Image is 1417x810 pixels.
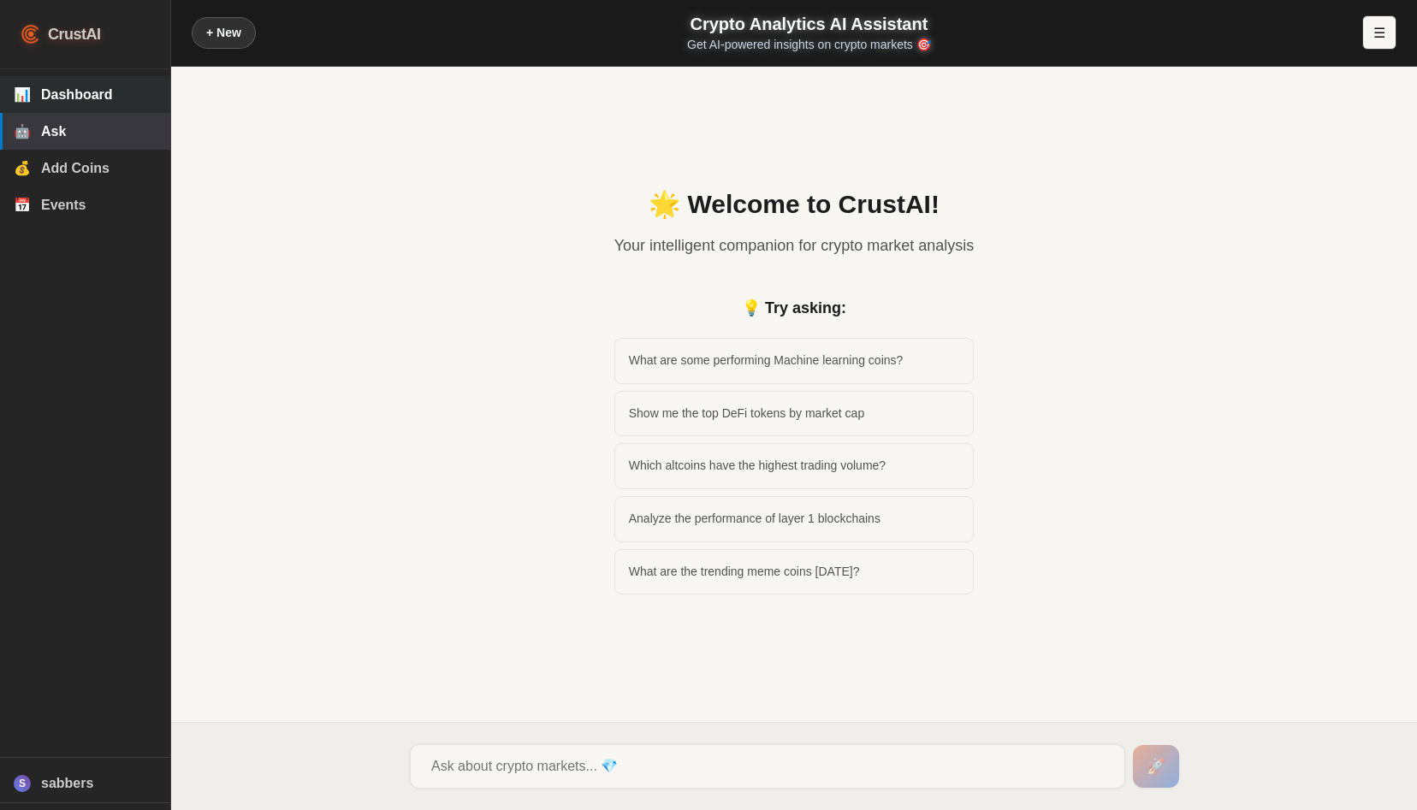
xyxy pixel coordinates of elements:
[614,338,975,384] button: What are some performing Machine learning coins?
[192,17,256,49] button: + New
[1133,745,1179,788] button: 🚀
[409,743,1126,789] input: Ask about crypto markets... 💎
[14,86,31,103] span: 📊
[687,14,931,52] h1: Crypto Analytics AI Assistant
[14,160,31,176] span: 💰
[14,775,31,792] div: S
[614,443,975,489] button: Which altcoins have the highest trading volume?
[14,123,31,139] span: 🤖
[48,22,101,47] span: CrustAI
[21,24,41,44] img: CrustAI
[41,87,157,103] span: Dashboard
[687,38,931,52] span: Get AI-powered insights on crypto markets 🎯
[41,161,157,176] span: Add Coins
[614,234,975,258] p: Your intelligent companion for crypto market analysis
[614,299,975,318] h3: 💡 Try asking:
[41,776,157,791] span: sabbers
[614,189,975,220] h2: 🌟 Welcome to CrustAI!
[14,197,31,213] span: 📅
[1373,25,1385,41] span: ☰
[41,124,157,139] span: Ask
[1362,15,1396,50] button: ☰
[614,496,975,542] button: Analyze the performance of layer 1 blockchains
[614,549,975,595] button: What are the trending meme coins [DATE]?
[614,391,975,437] button: Show me the top DeFi tokens by market cap
[41,198,157,213] span: Events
